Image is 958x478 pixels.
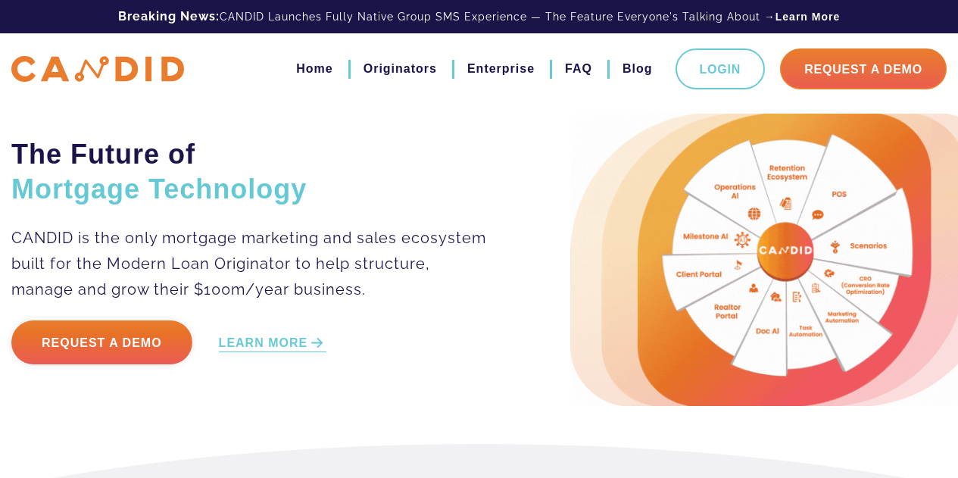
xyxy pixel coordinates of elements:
[676,48,766,89] a: Login
[118,9,220,23] b: Breaking News:
[219,335,327,352] a: LEARN MORE
[11,225,495,302] p: CANDID is the only mortgage marketing and sales ecosystem built for the Modern Loan Originator to...
[296,56,332,82] a: Home
[11,137,495,207] h2: The Future of
[11,173,307,205] span: Mortgage Technology
[467,56,535,82] a: Enterprise
[11,56,184,83] img: CANDID APP
[364,56,437,82] a: Originators
[780,48,947,89] a: Request A Demo
[11,320,192,364] a: Request a Demo
[565,56,592,82] a: FAQ
[623,56,653,82] a: Blog
[775,9,840,24] a: Learn More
